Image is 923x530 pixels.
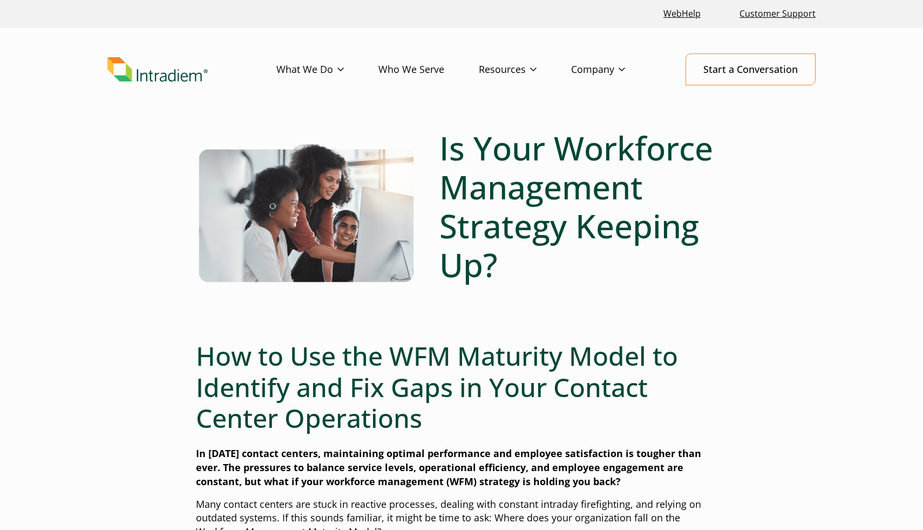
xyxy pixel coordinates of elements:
[439,129,727,284] h1: Is Your Workforce Management Strategy Keeping Up?
[196,447,701,488] strong: In [DATE] contact centers, maintaining optimal performance and employee satisfaction is tougher t...
[107,57,208,82] img: Intradiem
[276,54,378,85] a: What We Do
[196,340,727,434] h2: How to Use the WFM Maturity Model to Identify and Fix Gaps in Your Contact Center Operations
[479,54,571,85] a: Resources
[735,2,820,25] a: Customer Support
[571,54,660,85] a: Company
[686,53,816,85] a: Start a Conversation
[378,54,479,85] a: Who We Serve
[659,2,705,25] a: Link opens in a new window
[107,57,276,82] a: Link to homepage of Intradiem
